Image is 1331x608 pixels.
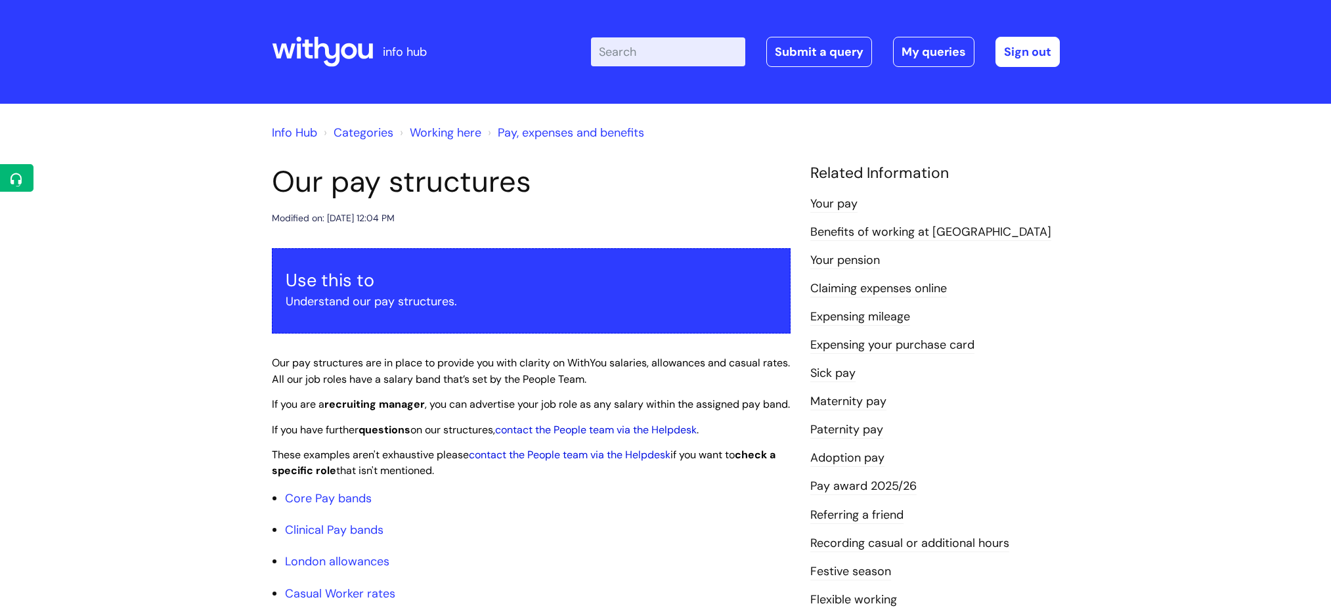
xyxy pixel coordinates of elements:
[272,164,791,200] h1: Our pay structures
[272,423,699,437] span: If you have further on our structures, .
[286,291,777,312] p: Understand our pay structures.
[469,448,670,462] a: contact the People team via the Helpdesk
[285,554,389,569] a: London allowances
[285,490,372,506] a: Core Pay bands
[334,125,393,141] a: Categories
[810,224,1051,241] a: Benefits of working at [GEOGRAPHIC_DATA]
[810,450,884,467] a: Adoption pay
[410,125,481,141] a: Working here
[893,37,974,67] a: My queries
[272,210,395,227] div: Modified on: [DATE] 12:04 PM
[810,365,856,382] a: Sick pay
[810,563,891,580] a: Festive season
[324,397,425,411] strong: recruiting manager
[383,41,427,62] p: info hub
[810,393,886,410] a: Maternity pay
[810,196,858,213] a: Your pay
[591,37,1060,67] div: | -
[810,507,904,524] a: Referring a friend
[272,397,790,411] span: If you are a , you can advertise your job role as any salary within the assigned pay band.
[810,478,917,495] a: Pay award 2025/26
[498,125,644,141] a: Pay, expenses and benefits
[272,448,775,478] span: These examples aren't exhaustive please if you want to that isn't mentioned.
[995,37,1060,67] a: Sign out
[810,309,910,326] a: Expensing mileage
[285,522,383,538] a: Clinical Pay bands
[810,422,883,439] a: Paternity pay
[810,280,947,297] a: Claiming expenses online
[359,423,410,437] strong: questions
[320,122,393,143] li: Solution home
[810,535,1009,552] a: Recording casual or additional hours
[810,164,1060,183] h4: Related Information
[591,37,745,66] input: Search
[495,423,697,437] a: contact the People team via the Helpdesk
[485,122,644,143] li: Pay, expenses and benefits
[286,270,777,291] h3: Use this to
[397,122,481,143] li: Working here
[810,252,880,269] a: Your pension
[272,356,790,386] span: Our pay structures are in place to provide you with clarity on WithYou salaries, allowances and c...
[272,125,317,141] a: Info Hub
[285,586,395,601] a: Casual Worker rates
[766,37,872,67] a: Submit a query
[810,337,974,354] a: Expensing your purchase card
